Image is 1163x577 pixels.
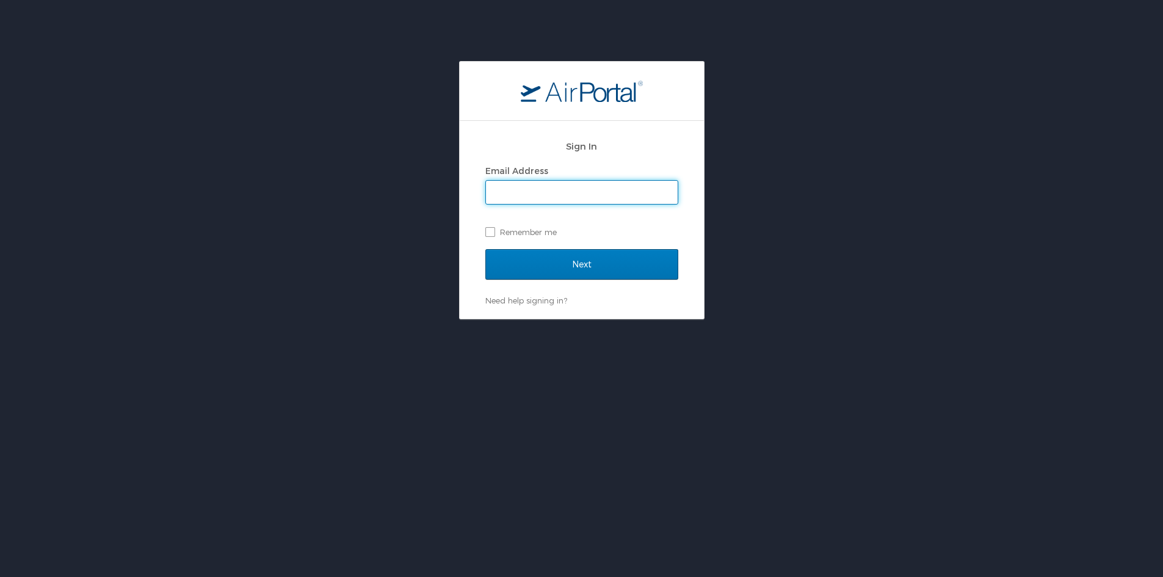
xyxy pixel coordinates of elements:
label: Email Address [485,165,548,176]
img: logo [521,80,643,102]
a: Need help signing in? [485,296,567,305]
h2: Sign In [485,139,678,153]
label: Remember me [485,223,678,241]
input: Next [485,249,678,280]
